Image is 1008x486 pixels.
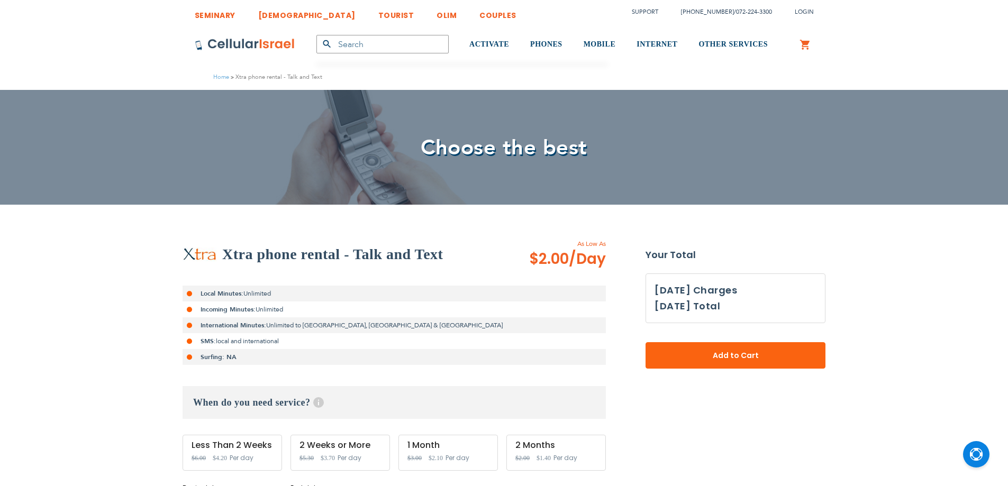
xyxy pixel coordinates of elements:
[183,286,606,301] li: Unlimited
[222,244,443,265] h2: Xtra phone rental - Talk and Text
[529,249,606,270] span: $2.00
[229,72,322,82] li: Xtra phone rental - Talk and Text
[637,40,677,48] span: INTERNET
[299,441,381,450] div: 2 Weeks or More
[201,289,243,298] strong: Local Minutes:
[681,8,734,16] a: [PHONE_NUMBER]
[195,38,295,51] img: Cellular Israel Logo
[646,342,825,369] button: Add to Cart
[195,3,235,22] a: SEMINARY
[584,25,616,65] a: MOBILE
[183,333,606,349] li: local and international
[637,25,677,65] a: INTERNET
[537,454,551,462] span: $1.40
[553,453,577,463] span: Per day
[421,133,587,162] span: Choose the best
[698,40,768,48] span: OTHER SERVICES
[501,239,606,249] span: As Low As
[446,453,469,463] span: Per day
[183,247,217,261] img: Xtra phone rental - Talk and Text
[192,454,206,462] span: $6.00
[299,454,314,462] span: $5.30
[378,3,414,22] a: TOURIST
[201,305,256,314] strong: Incoming Minutes:
[183,386,606,419] h3: When do you need service?
[437,3,457,22] a: OLIM
[632,8,658,16] a: Support
[230,453,253,463] span: Per day
[429,454,443,462] span: $2.10
[213,73,229,81] a: Home
[201,321,266,329] strong: International Minutes:
[655,298,720,314] h3: [DATE] Total
[338,453,361,463] span: Per day
[584,40,616,48] span: MOBILE
[530,40,562,48] span: PHONES
[698,25,768,65] a: OTHER SERVICES
[321,454,335,462] span: $3.70
[183,301,606,317] li: Unlimited
[646,247,825,263] strong: Your Total
[469,25,509,65] a: ACTIVATE
[183,317,606,333] li: Unlimited to [GEOGRAPHIC_DATA], [GEOGRAPHIC_DATA] & [GEOGRAPHIC_DATA]
[515,454,530,462] span: $2.00
[515,441,597,450] div: 2 Months
[201,353,237,361] strong: Surfing: NA
[407,454,422,462] span: $3.00
[670,4,772,20] li: /
[795,8,814,16] span: Login
[316,35,449,53] input: Search
[655,282,816,298] h3: [DATE] Charges
[201,337,216,345] strong: SMS:
[192,441,273,450] div: Less Than 2 Weeks
[569,249,606,270] span: /Day
[479,3,516,22] a: COUPLES
[213,454,227,462] span: $4.20
[313,397,324,408] span: Help
[736,8,772,16] a: 072-224-3300
[469,40,509,48] span: ACTIVATE
[258,3,356,22] a: [DEMOGRAPHIC_DATA]
[407,441,489,450] div: 1 Month
[680,350,791,361] span: Add to Cart
[530,25,562,65] a: PHONES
